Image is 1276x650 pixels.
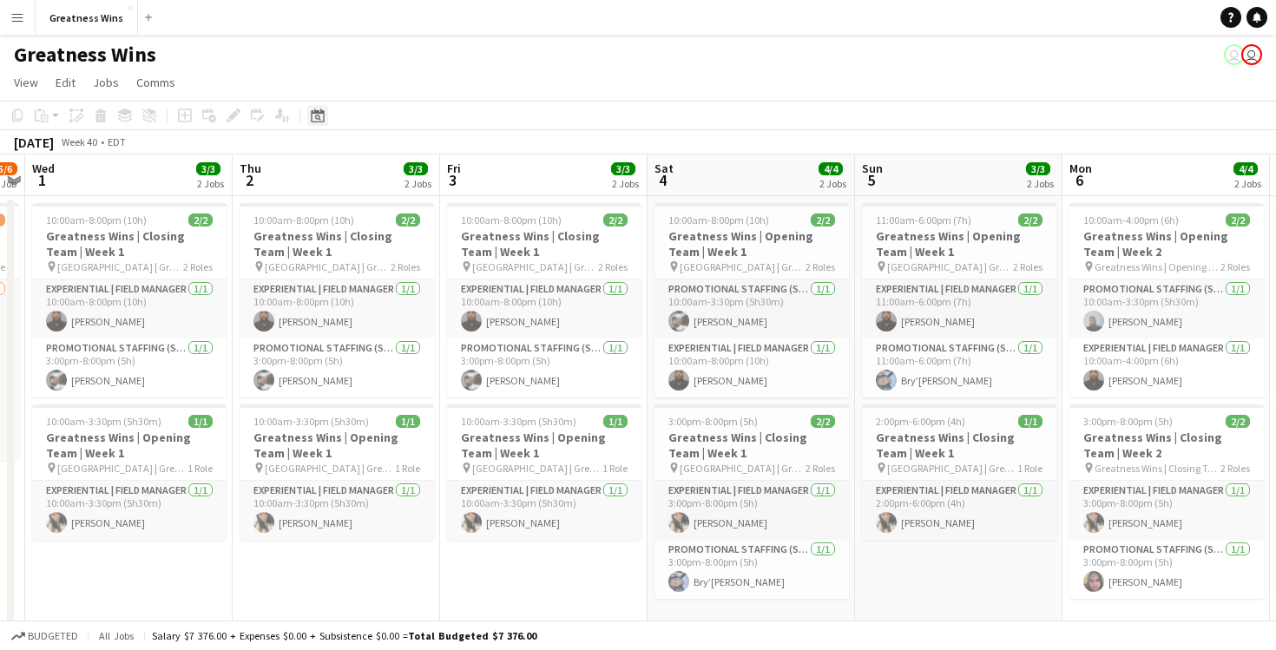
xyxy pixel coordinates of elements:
span: [GEOGRAPHIC_DATA] | Greatness Wins Store [887,260,1013,273]
span: 4/4 [1233,162,1258,175]
span: 6 [1067,170,1092,190]
span: Week 40 [57,135,101,148]
app-card-role: Experiential | Field Manager1/110:00am-4:00pm (6h)[PERSON_NAME] [1069,338,1264,397]
div: Salary $7 376.00 + Expenses $0.00 + Subsistence $0.00 = [152,629,536,642]
span: Total Budgeted $7 376.00 [408,629,536,642]
app-user-avatar: Jamaal Jemmott [1224,44,1245,65]
span: 3:00pm-8:00pm (5h) [1083,415,1173,428]
span: [GEOGRAPHIC_DATA] | Greatness Wins Store [265,260,391,273]
app-card-role: Experiential | Field Manager1/110:00am-3:30pm (5h30m)[PERSON_NAME] [32,481,227,540]
span: 2/2 [1226,213,1250,227]
span: Comms [136,75,175,90]
span: [GEOGRAPHIC_DATA] | Greatness Wins Store [887,462,1017,475]
app-job-card: 10:00am-8:00pm (10h)2/2Greatness Wins | Opening Team | Week 1 [GEOGRAPHIC_DATA] | Greatness Wins ... [654,203,849,397]
app-card-role: Experiential | Field Manager1/13:00pm-8:00pm (5h)[PERSON_NAME] [654,481,849,540]
span: 3 [444,170,461,190]
span: Budgeted [28,630,78,642]
span: Sun [862,161,883,176]
span: [GEOGRAPHIC_DATA] | Greatness Wins Store [265,462,395,475]
app-card-role: Experiential | Field Manager1/111:00am-6:00pm (7h)[PERSON_NAME] [862,279,1056,338]
span: All jobs [95,629,137,642]
span: [GEOGRAPHIC_DATA] | Greatness Wins Store [472,260,598,273]
span: 10:00am-8:00pm (10h) [46,213,147,227]
span: 2 Roles [183,260,213,273]
app-job-card: 10:00am-8:00pm (10h)2/2Greatness Wins | Closing Team | Week 1 [GEOGRAPHIC_DATA] | Greatness Wins ... [32,203,227,397]
app-job-card: 11:00am-6:00pm (7h)2/2Greatness Wins | Opening Team | Week 1 [GEOGRAPHIC_DATA] | Greatness Wins S... [862,203,1056,397]
app-card-role: Experiential | Field Manager1/110:00am-8:00pm (10h)[PERSON_NAME] [654,338,849,397]
div: 2 Jobs [405,177,431,190]
span: Jobs [93,75,119,90]
app-job-card: 10:00am-3:30pm (5h30m)1/1Greatness Wins | Opening Team | Week 1 [GEOGRAPHIC_DATA] | Greatness Win... [240,404,434,540]
div: 2 Jobs [612,177,639,190]
span: 2 Roles [598,260,628,273]
span: 3/3 [611,162,635,175]
span: 2 [237,170,261,190]
h3: Greatness Wins | Closing Team | Week 1 [862,430,1056,461]
span: 10:00am-4:00pm (6h) [1083,213,1179,227]
span: 1/1 [1018,415,1043,428]
h1: Greatness Wins [14,42,156,68]
span: Greatness Wins | Closing Team | Week 2 [1095,462,1220,475]
a: Comms [129,71,182,94]
span: Wed [32,161,55,176]
div: 2 Jobs [1027,177,1054,190]
span: 2 Roles [806,260,835,273]
app-job-card: 10:00am-8:00pm (10h)2/2Greatness Wins | Closing Team | Week 1 [GEOGRAPHIC_DATA] | Greatness Wins ... [240,203,434,397]
span: 10:00am-8:00pm (10h) [668,213,769,227]
app-job-card: 10:00am-4:00pm (6h)2/2Greatness Wins | Opening Team | Week 2 Greatness Wins | Opening Team | Week... [1069,203,1264,397]
span: 2/2 [1018,213,1043,227]
span: 11:00am-6:00pm (7h) [876,213,971,227]
span: 3:00pm-8:00pm (5h) [668,415,758,428]
span: Thu [240,161,261,176]
a: View [7,71,45,94]
span: 2/2 [603,213,628,227]
app-card-role: Promotional Staffing (Sales Staff)1/13:00pm-8:00pm (5h)[PERSON_NAME] [1069,540,1264,599]
div: 10:00am-3:30pm (5h30m)1/1Greatness Wins | Opening Team | Week 1 [GEOGRAPHIC_DATA] | Greatness Win... [447,404,641,540]
app-card-role: Experiential | Field Manager1/13:00pm-8:00pm (5h)[PERSON_NAME] [1069,481,1264,540]
h3: Greatness Wins | Closing Team | Week 1 [240,228,434,259]
app-user-avatar: Anthony Marino [1241,44,1262,65]
h3: Greatness Wins | Closing Team | Week 1 [654,430,849,461]
span: 1 Role [602,462,628,475]
span: Edit [56,75,76,90]
a: Edit [49,71,82,94]
span: 3/3 [404,162,428,175]
span: 4 [652,170,674,190]
div: 3:00pm-8:00pm (5h)2/2Greatness Wins | Closing Team | Week 1 [GEOGRAPHIC_DATA] | Greatness Wins St... [654,404,849,599]
span: [GEOGRAPHIC_DATA] | Greatness Wins Store [57,462,187,475]
div: 2 Jobs [819,177,846,190]
span: 10:00am-8:00pm (10h) [461,213,562,227]
app-job-card: 3:00pm-8:00pm (5h)2/2Greatness Wins | Closing Team | Week 2 Greatness Wins | Closing Team | Week ... [1069,404,1264,599]
span: 10:00am-3:30pm (5h30m) [461,415,576,428]
h3: Greatness Wins | Opening Team | Week 1 [240,430,434,461]
span: 2 Roles [806,462,835,475]
app-job-card: 10:00am-3:30pm (5h30m)1/1Greatness Wins | Opening Team | Week 1 [GEOGRAPHIC_DATA] | Greatness Win... [32,404,227,540]
app-card-role: Experiential | Field Manager1/110:00am-8:00pm (10h)[PERSON_NAME] [32,279,227,338]
div: [DATE] [14,134,54,151]
span: 2/2 [1226,415,1250,428]
span: 1/1 [188,415,213,428]
div: 2 Jobs [1234,177,1261,190]
span: 2:00pm-6:00pm (4h) [876,415,965,428]
span: [GEOGRAPHIC_DATA] | Greatness Wins Store [680,260,806,273]
span: Fri [447,161,461,176]
app-card-role: Experiential | Field Manager1/110:00am-8:00pm (10h)[PERSON_NAME] [240,279,434,338]
app-job-card: 2:00pm-6:00pm (4h)1/1Greatness Wins | Closing Team | Week 1 [GEOGRAPHIC_DATA] | Greatness Wins St... [862,404,1056,540]
span: 2/2 [811,415,835,428]
h3: Greatness Wins | Opening Team | Week 1 [862,228,1056,259]
span: 5 [859,170,883,190]
app-card-role: Experiential | Field Manager1/110:00am-8:00pm (10h)[PERSON_NAME] [447,279,641,338]
span: 3/3 [196,162,220,175]
span: 2 Roles [1220,462,1250,475]
span: Mon [1069,161,1092,176]
h3: Greatness Wins | Closing Team | Week 1 [447,228,641,259]
app-card-role: Promotional Staffing (Sales Staff)1/111:00am-6:00pm (7h)Bry’[PERSON_NAME] [862,338,1056,397]
span: 1 [30,170,55,190]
